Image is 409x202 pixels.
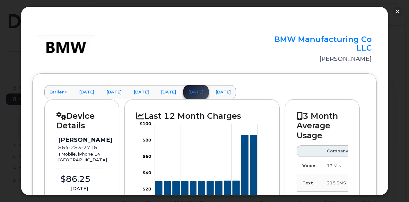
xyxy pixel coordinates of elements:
[321,145,354,157] th: Company
[140,121,151,126] tspan: $100
[143,137,151,142] tspan: $80
[297,111,348,140] h2: 3 Month Average Usage
[381,174,404,197] iframe: Messenger Launcher
[321,174,354,191] td: 218 SMS
[302,163,315,168] strong: Voice
[143,186,151,191] tspan: $20
[321,157,354,174] td: 13 MIN
[136,111,267,121] h2: Last 12 Month Charges
[143,154,151,159] tspan: $60
[302,180,313,185] strong: Text
[143,170,151,175] tspan: $40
